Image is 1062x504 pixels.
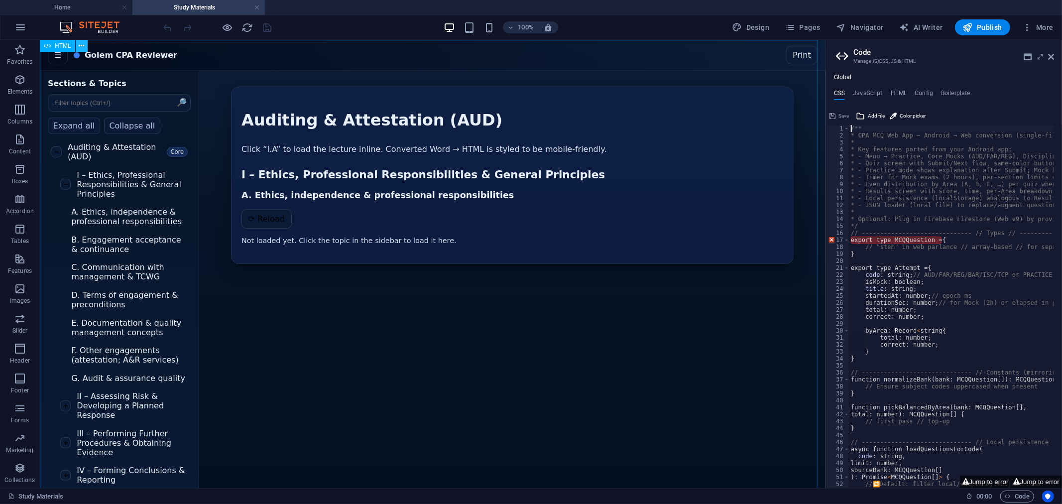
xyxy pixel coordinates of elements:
div: Design (Ctrl+Alt+Y) [728,19,774,35]
div: 7 [826,167,850,174]
h4: Boilerplate [941,90,970,101]
div: 5 [826,153,850,160]
div: 32 [826,341,850,348]
a: Click to cancel selection. Double-click to open Pages [8,491,64,503]
div: 21 [826,264,850,271]
button: Usercentrics [1042,491,1054,503]
p: Features [8,267,32,275]
div: 28 [826,313,850,320]
button: Add file [854,110,886,122]
div: 39 [826,390,850,397]
div: 15 [826,223,850,230]
h6: Session time [966,491,992,503]
div: 42 [826,411,850,418]
div: 11 [826,195,850,202]
div: 6 [826,160,850,167]
i: Reload page [242,22,253,33]
p: Favorites [7,58,32,66]
span: Design [732,22,770,32]
div: 46 [826,439,850,446]
div: 36 [826,369,850,376]
div: 24 [826,285,850,292]
button: Color picker [888,110,927,122]
div: 33 [826,348,850,355]
span: Color picker [900,110,926,122]
span: : [983,493,985,500]
div: 52 [826,481,850,488]
button: Jump to error [1011,476,1062,488]
h2: Code [853,48,1054,57]
button: Jump to error [960,476,1011,488]
div: 35 [826,362,850,369]
div: 53 [826,488,850,495]
div: 8 [826,174,850,181]
h4: HTML [891,90,907,101]
p: Elements [7,88,33,96]
div: 23 [826,278,850,285]
div: 18 [826,244,850,251]
div: 25 [826,292,850,299]
button: Pages [781,19,824,35]
div: 3 [826,139,850,146]
button: Design [728,19,774,35]
div: 37 [826,376,850,383]
h4: CSS [834,90,845,101]
p: Header [10,357,30,365]
span: Add file [868,110,885,122]
div: 19 [826,251,850,257]
div: 51 [826,474,850,481]
div: 29 [826,320,850,327]
button: 100% [503,21,538,33]
div: 34 [826,355,850,362]
div: 43 [826,418,850,425]
h4: Global [834,74,852,82]
div: 50 [826,467,850,474]
p: Images [10,297,30,305]
div: 45 [826,432,850,439]
h4: JavaScript [853,90,882,101]
button: Code [1000,491,1034,503]
p: Footer [11,386,29,394]
p: Accordion [6,207,34,215]
span: Publish [963,22,1002,32]
div: 20 [826,257,850,264]
div: 31 [826,334,850,341]
h6: 100% [518,21,534,33]
div: 14 [826,216,850,223]
span: More [1022,22,1054,32]
span: AI Writer [900,22,943,32]
div: 17 [826,237,850,244]
button: reload [241,21,253,33]
div: 9 [826,181,850,188]
span: 00 00 [976,491,992,503]
div: 47 [826,446,850,453]
img: Editor Logo [57,21,132,33]
div: 1 [826,125,850,132]
div: 26 [826,299,850,306]
div: 12 [826,202,850,209]
div: 38 [826,383,850,390]
div: 30 [826,327,850,334]
button: Click here to leave preview mode and continue editing [222,21,234,33]
button: AI Writer [896,19,947,35]
div: 49 [826,460,850,467]
button: Publish [955,19,1010,35]
p: Forms [11,416,29,424]
p: Boxes [12,177,28,185]
button: More [1018,19,1058,35]
i: On resize automatically adjust zoom level to fit chosen device. [544,23,553,32]
div: 22 [826,271,850,278]
h4: Study Materials [132,2,265,13]
p: Content [9,147,31,155]
p: Columns [7,118,32,126]
div: 44 [826,425,850,432]
div: 10 [826,188,850,195]
div: 48 [826,453,850,460]
span: Pages [785,22,820,32]
div: 16 [826,230,850,237]
div: 2 [826,132,850,139]
h4: Config [915,90,933,101]
span: Navigator [836,22,884,32]
p: Collections [4,476,35,484]
span: HTML [55,43,71,49]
